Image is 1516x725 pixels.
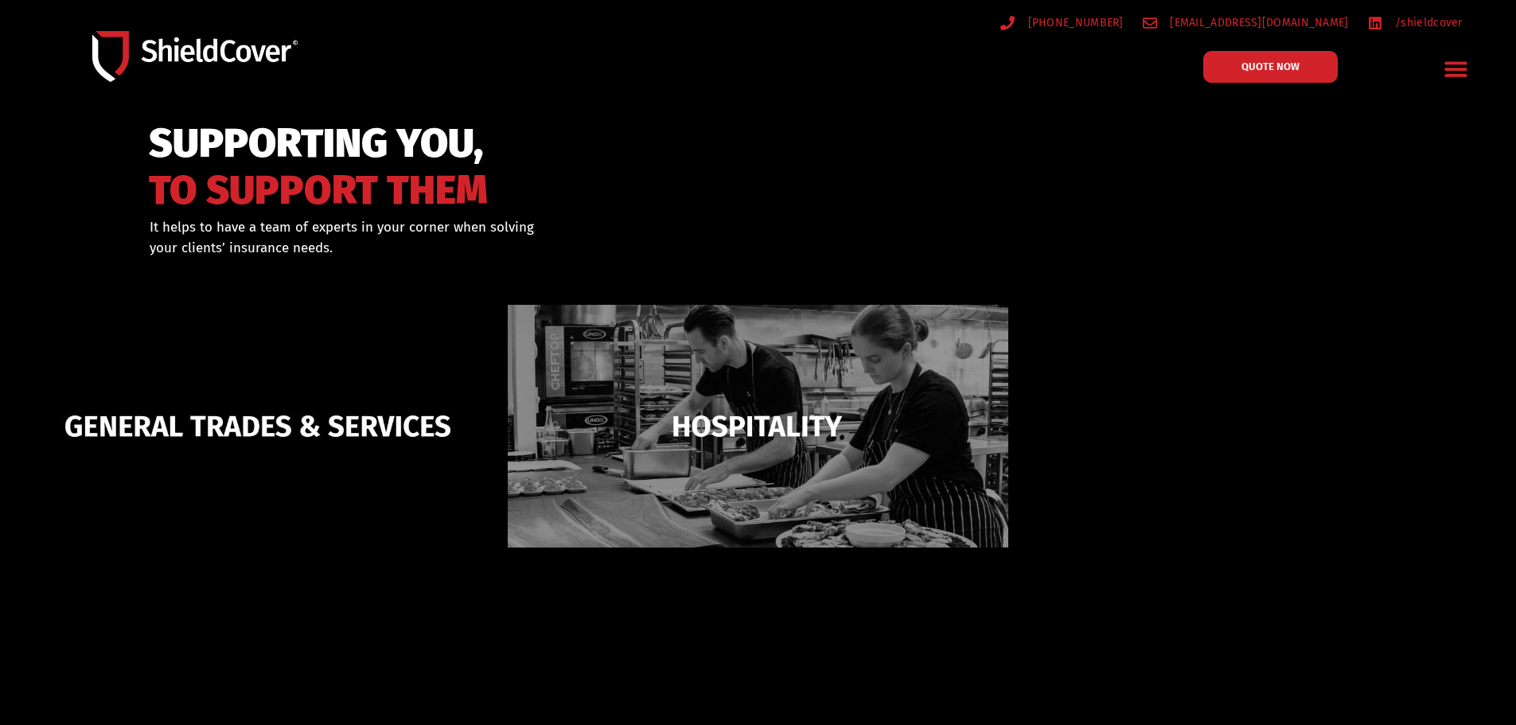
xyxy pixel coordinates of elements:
[150,238,840,259] p: your clients’ insurance needs.
[1166,13,1348,33] span: [EMAIL_ADDRESS][DOMAIN_NAME]
[150,217,840,258] div: It helps to have a team of experts in your corner when solving
[1024,13,1124,33] span: [PHONE_NUMBER]
[1143,13,1349,33] a: [EMAIL_ADDRESS][DOMAIN_NAME]
[1391,13,1463,33] span: /shieldcover
[149,127,488,160] span: SUPPORTING YOU,
[92,31,298,81] img: Shield-Cover-Underwriting-Australia-logo-full
[1000,13,1124,33] a: [PHONE_NUMBER]
[1368,13,1463,33] a: /shieldcover
[1438,50,1475,88] div: Menu Toggle
[1203,51,1338,83] a: QUOTE NOW
[1241,61,1300,72] span: QUOTE NOW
